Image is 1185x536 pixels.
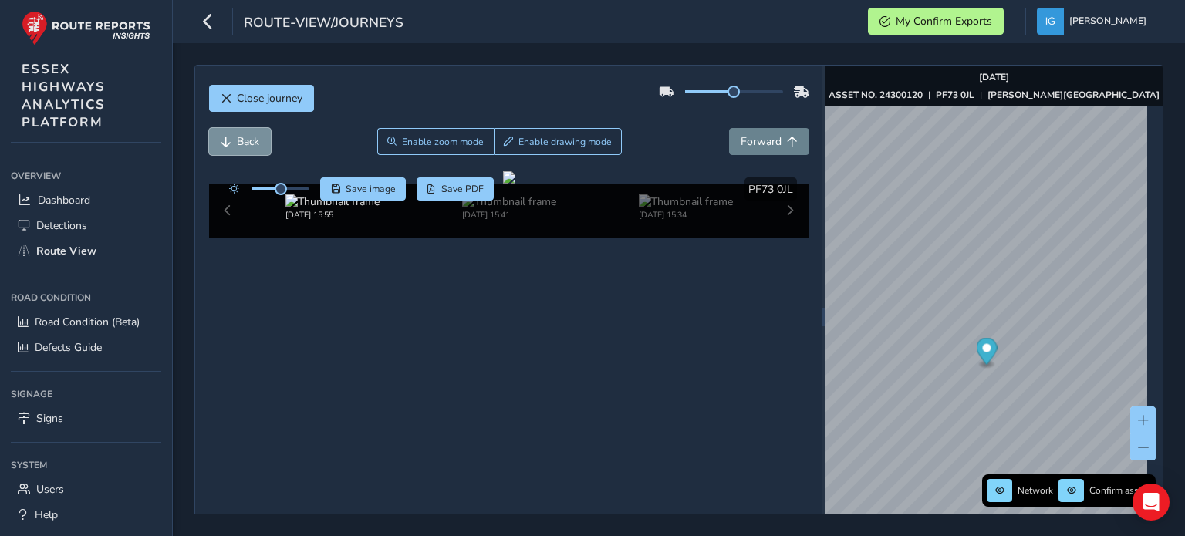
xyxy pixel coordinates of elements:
div: System [11,453,161,477]
button: Back [209,128,271,155]
span: Save image [346,183,396,195]
span: route-view/journeys [244,13,403,35]
span: Users [36,482,64,497]
div: | | [829,89,1160,101]
div: Overview [11,164,161,187]
span: Enable drawing mode [518,136,612,148]
button: Draw [494,128,623,155]
button: [PERSON_NAME] [1037,8,1152,35]
strong: PF73 0JL [936,89,974,101]
span: Forward [741,134,782,149]
a: Route View [11,238,161,264]
div: [DATE] 15:55 [285,209,380,221]
span: [PERSON_NAME] [1069,8,1146,35]
button: My Confirm Exports [868,8,1004,35]
img: rr logo [22,11,150,46]
span: Save PDF [441,183,484,195]
span: Help [35,507,58,522]
button: PDF [417,177,495,201]
span: ESSEX HIGHWAYS ANALYTICS PLATFORM [22,60,106,131]
div: Map marker [977,338,998,369]
strong: [DATE] [979,71,1009,83]
span: My Confirm Exports [896,14,992,29]
strong: ASSET NO. 24300120 [829,89,923,101]
span: Dashboard [38,193,90,207]
div: Signage [11,383,161,406]
span: Defects Guide [35,340,102,355]
img: diamond-layout [1037,8,1064,35]
div: Open Intercom Messenger [1133,484,1170,521]
button: Forward [729,128,809,155]
a: Detections [11,213,161,238]
div: [DATE] 15:34 [639,209,733,221]
a: Road Condition (Beta) [11,309,161,335]
span: Detections [36,218,87,233]
a: Dashboard [11,187,161,213]
img: Thumbnail frame [462,194,556,209]
img: Thumbnail frame [639,194,733,209]
span: Signs [36,411,63,426]
div: [DATE] 15:41 [462,209,556,221]
button: Zoom [377,128,494,155]
strong: [PERSON_NAME][GEOGRAPHIC_DATA] [987,89,1160,101]
span: PF73 0JL [748,182,793,197]
div: Road Condition [11,286,161,309]
span: Route View [36,244,96,258]
span: Confirm assets [1089,484,1151,497]
img: Thumbnail frame [285,194,380,209]
a: Signs [11,406,161,431]
span: Close journey [237,91,302,106]
span: Enable zoom mode [402,136,484,148]
span: Network [1018,484,1053,497]
span: Back [237,134,259,149]
a: Defects Guide [11,335,161,360]
a: Users [11,477,161,502]
button: Save [320,177,406,201]
a: Help [11,502,161,528]
button: Close journey [209,85,314,112]
span: Road Condition (Beta) [35,315,140,329]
